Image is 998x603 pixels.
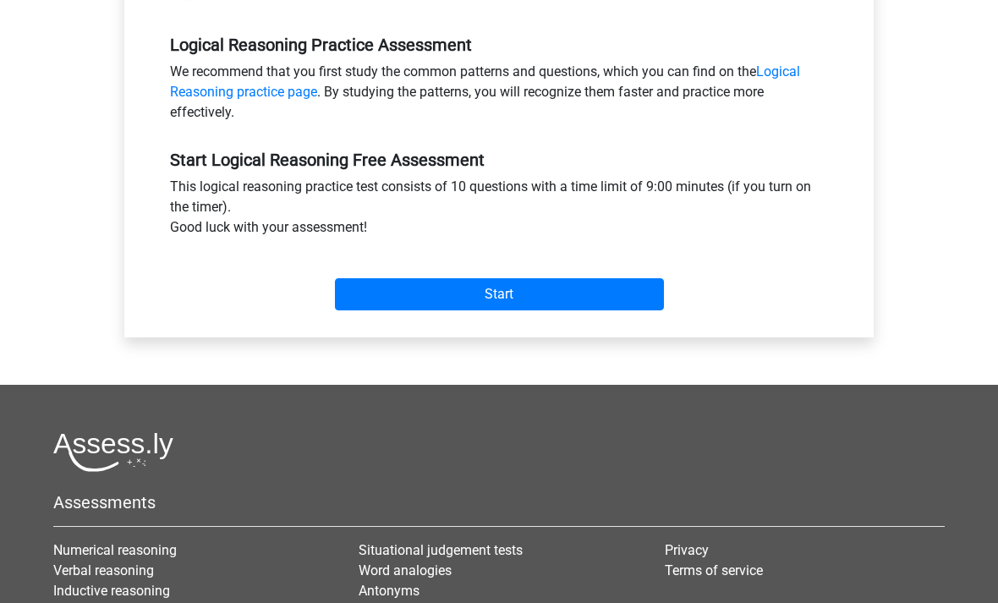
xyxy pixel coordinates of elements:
a: Terms of service [665,562,763,578]
a: Situational judgement tests [359,542,523,558]
a: Word analogies [359,562,452,578]
a: Numerical reasoning [53,542,177,558]
div: We recommend that you first study the common patterns and questions, which you can find on the . ... [157,62,841,129]
h5: Assessments [53,492,945,513]
input: Start [335,278,664,310]
img: Assessly logo [53,432,173,472]
h5: Start Logical Reasoning Free Assessment [170,150,828,170]
h5: Logical Reasoning Practice Assessment [170,35,828,55]
div: This logical reasoning practice test consists of 10 questions with a time limit of 9:00 minutes (... [157,177,841,244]
a: Antonyms [359,583,419,599]
a: Privacy [665,542,709,558]
a: Inductive reasoning [53,583,170,599]
a: Verbal reasoning [53,562,154,578]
